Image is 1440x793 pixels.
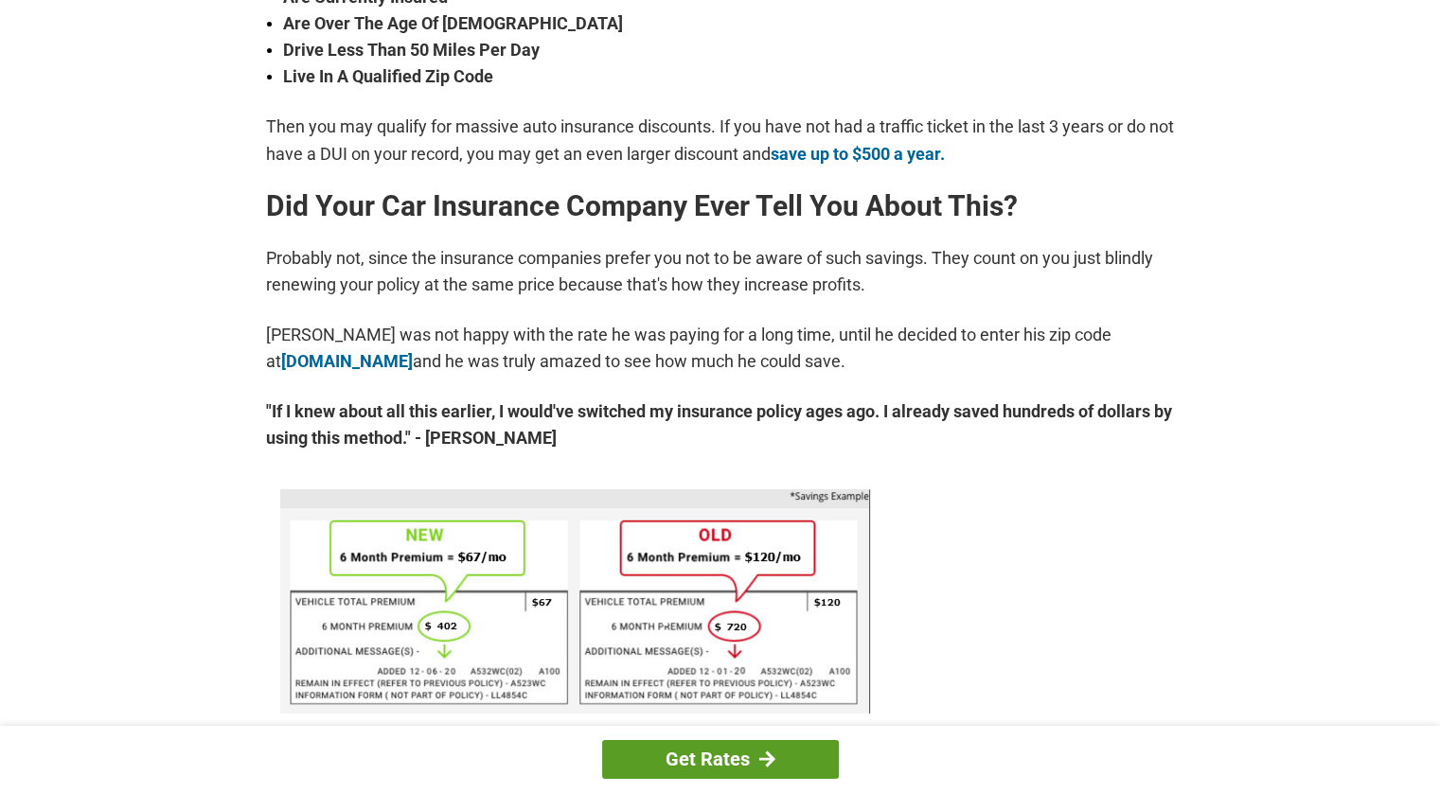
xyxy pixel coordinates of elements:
p: Then you may qualify for massive auto insurance discounts. If you have not had a traffic ticket i... [266,114,1175,167]
a: save up to $500 a year. [771,144,945,164]
strong: Drive Less Than 50 Miles Per Day [283,37,1175,63]
a: [DOMAIN_NAME] [281,351,413,371]
a: Get Rates [602,740,839,779]
p: Probably not, since the insurance companies prefer you not to be aware of such savings. They coun... [266,245,1175,298]
strong: Are Over The Age Of [DEMOGRAPHIC_DATA] [283,10,1175,37]
p: [PERSON_NAME] was not happy with the rate he was paying for a long time, until he decided to ente... [266,322,1175,375]
strong: Live In A Qualified Zip Code [283,63,1175,90]
h2: Did Your Car Insurance Company Ever Tell You About This? [266,191,1175,221]
img: savings [280,489,870,714]
strong: "If I knew about all this earlier, I would've switched my insurance policy ages ago. I already sa... [266,398,1175,451]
